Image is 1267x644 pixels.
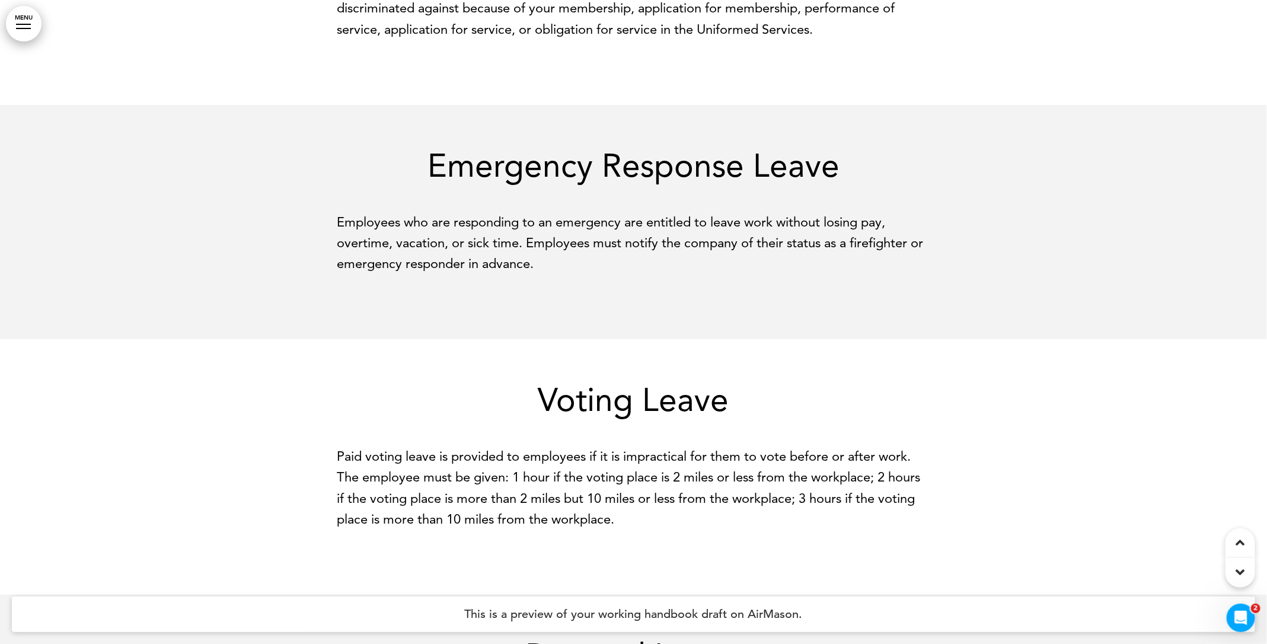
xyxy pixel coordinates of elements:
p: Paid voting leave is provided to employees if it is impractical for them to vote before or after ... [337,446,930,530]
h1: Voting Leave [337,384,930,416]
p: Employees who are responding to an emergency are entitled to leave work without losing pay, overt... [337,212,930,275]
h4: This is a preview of your working handbook draft on AirMason. [12,597,1255,632]
span: 2 [1251,604,1260,613]
iframe: Intercom live chat [1227,604,1255,632]
h1: Emergency Response Leave [337,149,930,182]
a: MENU [6,6,42,42]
